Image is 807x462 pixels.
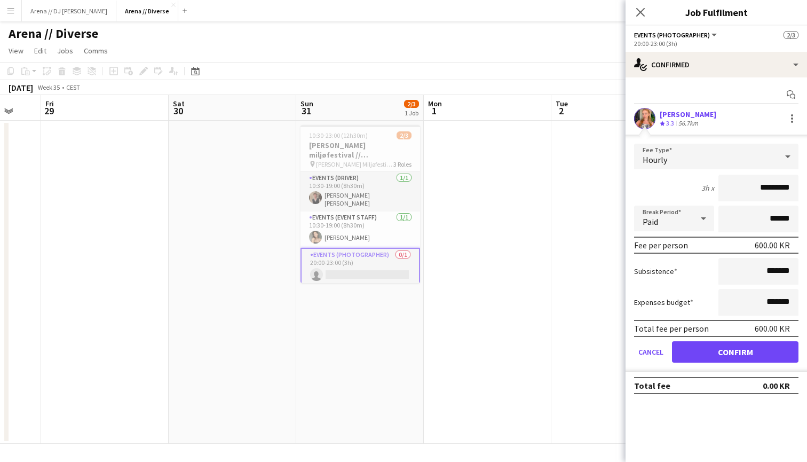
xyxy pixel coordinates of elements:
button: Arena // DJ [PERSON_NAME] [22,1,116,21]
h1: Arena // Diverse [9,26,98,42]
div: [PERSON_NAME] [660,109,716,119]
label: Subsistence [634,267,677,276]
span: 10:30-23:00 (12h30m) [309,131,368,139]
button: Events (Photographer) [634,31,718,39]
span: 31 [299,105,313,117]
h3: [PERSON_NAME] miljøfestival // [GEOGRAPHIC_DATA]/[GEOGRAPHIC_DATA] [300,140,420,160]
app-job-card: 10:30-23:00 (12h30m)2/3[PERSON_NAME] miljøfestival // [GEOGRAPHIC_DATA]/[GEOGRAPHIC_DATA] [PERSON... [300,125,420,283]
span: 2/3 [784,31,798,39]
span: 2 [554,105,568,117]
a: Jobs [53,44,77,58]
button: Arena // Diverse [116,1,178,21]
div: 20:00-23:00 (3h) [634,40,798,48]
div: 600.00 KR [755,240,790,250]
span: [PERSON_NAME] Miljøfestival Sparebank1// [GEOGRAPHIC_DATA] [316,160,393,168]
div: Fee per person [634,240,688,250]
span: Hourly [643,154,667,165]
h3: Job Fulfilment [626,5,807,19]
span: 1 [426,105,442,117]
span: Week 35 [35,83,62,91]
div: 1 Job [405,109,418,117]
app-card-role: Events (Event Staff)1/110:30-19:00 (8h30m)[PERSON_NAME] [300,212,420,248]
span: View [9,46,23,56]
div: 0.00 KR [763,380,790,391]
a: View [4,44,28,58]
span: 3 Roles [393,160,412,168]
app-card-role: Events (Driver)1/110:30-19:00 (8h30m)[PERSON_NAME] [PERSON_NAME] [300,172,420,212]
span: Paid [643,216,658,227]
span: 2/3 [404,100,419,108]
div: 600.00 KR [755,323,790,334]
div: CEST [66,83,80,91]
a: Comms [80,44,112,58]
span: 29 [44,105,54,117]
span: 3.3 [666,119,674,127]
span: Sun [300,99,313,108]
button: Cancel [634,341,668,363]
button: Confirm [672,341,798,363]
span: Events (Photographer) [634,31,710,39]
span: Jobs [57,46,73,56]
div: Confirmed [626,52,807,77]
span: Comms [84,46,108,56]
span: Sat [173,99,185,108]
label: Expenses budget [634,297,693,307]
div: [DATE] [9,82,33,93]
span: Tue [556,99,568,108]
span: 30 [171,105,185,117]
span: Mon [428,99,442,108]
app-card-role: Events (Photographer)0/120:00-23:00 (3h) [300,248,420,286]
span: Edit [34,46,46,56]
span: 2/3 [397,131,412,139]
div: Total fee [634,380,670,391]
a: Edit [30,44,51,58]
div: Total fee per person [634,323,709,334]
div: 3h x [701,183,714,193]
div: 56.7km [676,119,700,128]
span: Fri [45,99,54,108]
